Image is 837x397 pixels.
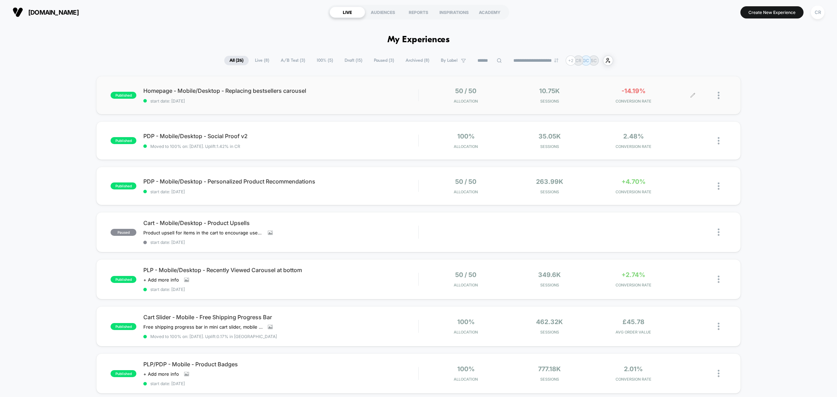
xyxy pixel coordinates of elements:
div: ACADEMY [472,7,507,18]
span: + Add more info [143,371,179,377]
div: REPORTS [401,7,436,18]
p: SC [591,58,597,63]
span: paused [111,229,136,236]
span: 10.75k [539,87,560,95]
span: PDP - Mobile/Desktop - Social Proof v2 [143,133,418,140]
span: Allocation [454,377,478,382]
span: Sessions [510,330,590,335]
span: published [111,137,136,144]
span: start date: [DATE] [143,240,418,245]
span: published [111,323,136,330]
span: £45.78 [623,318,644,325]
img: close [718,92,719,99]
span: Allocation [454,283,478,287]
div: + 2 [566,55,576,66]
span: +2.74% [621,271,645,278]
span: PLP - Mobile/Desktop - Recently Viewed Carousel at bottom [143,267,418,274]
span: Homepage - Mobile/Desktop - Replacing bestsellers carousel [143,87,418,94]
span: CONVERSION RATE [593,99,673,104]
span: Sessions [510,189,590,194]
div: LIVE [330,7,365,18]
img: end [554,58,558,62]
span: published [111,92,136,99]
div: CR [811,6,824,19]
p: CR [575,58,581,63]
img: close [718,137,719,144]
img: close [718,182,719,190]
h1: My Experiences [387,35,450,45]
span: Product upsell for items in the cart to encourage users to add more items to their basket/increas... [143,230,263,235]
span: Allocation [454,99,478,104]
span: Cart - Mobile/Desktop - Product Upsells [143,219,418,226]
span: Paused ( 3 ) [369,56,399,65]
span: 50 / 50 [455,178,476,185]
span: start date: [DATE] [143,98,418,104]
span: Sessions [510,99,590,104]
span: Allocation [454,144,478,149]
span: 349.6k [538,271,561,278]
span: 35.05k [538,133,561,140]
span: Draft ( 15 ) [339,56,368,65]
span: CONVERSION RATE [593,283,673,287]
span: 2.01% [624,365,643,373]
span: Allocation [454,330,478,335]
span: PLP/PDP - Mobile - Product Badges [143,361,418,368]
span: 50 / 50 [455,87,476,95]
span: All ( 26 ) [224,56,249,65]
img: close [718,276,719,283]
span: 2.48% [623,133,644,140]
span: 100% [457,133,475,140]
span: PDP - Mobile/Desktop - Personalized Product Recommendations [143,178,418,185]
span: published [111,370,136,377]
img: Visually logo [13,7,23,17]
span: start date: [DATE] [143,189,418,194]
span: Archived ( 8 ) [400,56,435,65]
span: Allocation [454,189,478,194]
span: + Add more info [143,277,179,283]
span: By Label [441,58,458,63]
span: CONVERSION RATE [593,144,673,149]
img: close [718,370,719,377]
span: +4.70% [621,178,646,185]
span: Sessions [510,377,590,382]
button: Create New Experience [740,6,804,18]
span: 100% ( 5 ) [311,56,338,65]
span: A/B Test ( 3 ) [276,56,310,65]
span: -14.19% [621,87,646,95]
span: published [111,182,136,189]
img: close [718,323,719,330]
span: Sessions [510,144,590,149]
span: [DOMAIN_NAME] [28,9,79,16]
span: 263.99k [536,178,563,185]
span: 462.32k [536,318,563,325]
div: AUDIENCES [365,7,401,18]
span: published [111,276,136,283]
span: Cart Slider - Mobile - Free Shipping Progress Bar [143,314,418,321]
p: GC [583,58,589,63]
span: Free shipping progress bar in mini cart slider, mobile only [143,324,263,330]
span: 777.18k [538,365,561,373]
span: Live ( 8 ) [250,56,274,65]
div: INSPIRATIONS [436,7,472,18]
span: Sessions [510,283,590,287]
span: AVG ORDER VALUE [593,330,673,335]
span: start date: [DATE] [143,381,418,386]
span: CONVERSION RATE [593,189,673,194]
span: CONVERSION RATE [593,377,673,382]
span: Moved to 100% on: [DATE] . Uplift: 1.42% in CR [150,144,240,149]
span: 100% [457,365,475,373]
span: 100% [457,318,475,325]
button: [DOMAIN_NAME] [10,7,81,18]
span: Moved to 100% on: [DATE] . Uplift: 0.17% in [GEOGRAPHIC_DATA] [150,334,277,339]
span: start date: [DATE] [143,287,418,292]
img: close [718,229,719,236]
span: 50 / 50 [455,271,476,278]
button: CR [809,5,827,20]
